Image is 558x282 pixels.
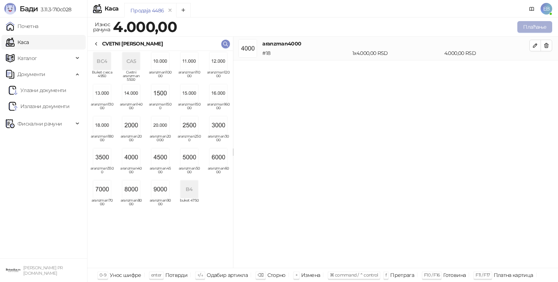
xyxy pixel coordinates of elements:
[330,272,378,278] span: ⌘ command / ⌃ control
[181,116,198,134] img: Slika
[151,180,169,198] img: Slika
[210,148,227,166] img: Slika
[541,3,552,15] span: EB
[149,167,172,178] span: aranzman4500
[262,40,529,48] h4: aranzman4000
[17,51,37,65] span: Каталог
[210,52,227,70] img: Slika
[122,116,140,134] img: Slika
[6,263,20,278] img: 64x64-companyLogo-0e2e8aaa-0bd2-431b-8613-6e3c65811325.png
[120,71,143,82] span: Cvetni aranzman 5500
[207,71,230,82] span: aranzman12000
[267,270,286,280] div: Сторно
[88,51,233,268] div: grid
[120,199,143,210] span: aranzman8000
[90,167,114,178] span: aranzman3500
[93,180,111,198] img: Slika
[149,135,172,146] span: aranzman20000
[494,270,533,280] div: Платна картица
[181,84,198,102] img: Slika
[151,272,162,278] span: enter
[176,3,191,17] button: Add tab
[93,116,111,134] img: Slika
[443,49,531,57] div: 4.000,00 RSD
[90,199,114,210] span: aranzman7000
[210,84,227,102] img: Slika
[105,6,118,12] div: Каса
[9,83,66,98] a: Ulazni dokumentiУлазни документи
[23,265,63,276] small: [PERSON_NAME] PR [DOMAIN_NAME]
[102,40,163,48] div: CVETNI [PERSON_NAME]
[151,52,169,70] img: Slika
[149,103,172,114] span: aranzman1500
[122,148,140,166] img: Slika
[385,272,387,278] span: f
[90,103,114,114] span: aranzman13000
[6,35,29,49] a: Каса
[178,199,201,210] span: buket 4750
[165,270,188,280] div: Потврди
[17,67,45,82] span: Документи
[443,270,466,280] div: Готовина
[526,3,538,15] a: Документација
[4,3,16,15] img: Logo
[258,272,263,278] span: ⌫
[178,103,201,114] span: aranzman15000
[207,270,248,280] div: Одабир артикла
[151,116,169,134] img: Slika
[100,272,106,278] span: 0-9
[207,103,230,114] span: aranzman16000
[120,103,143,114] span: aranzman14000
[181,52,198,70] img: Slika
[9,99,69,114] a: Излазни документи
[181,148,198,166] img: Slika
[151,148,169,166] img: Slika
[517,21,552,33] button: Плаћање
[20,4,38,13] span: Бади
[122,52,140,70] div: CA5
[207,167,230,178] span: aranzman6000
[178,71,201,82] span: aranzman11000
[390,270,414,280] div: Претрага
[295,272,298,278] span: +
[130,7,164,15] div: Продаја 4486
[178,167,201,178] span: aranzman5000
[351,49,443,57] div: 1 x 4.000,00 RSD
[92,20,112,34] div: Износ рачуна
[90,71,114,82] span: Buket cveca 4950
[90,135,114,146] span: aranzman18000
[93,148,111,166] img: Slika
[151,84,169,102] img: Slika
[122,84,140,102] img: Slika
[197,272,203,278] span: ↑/↓
[261,49,351,57] div: # 18
[113,18,177,36] strong: 4.000,00
[38,6,71,13] span: 3.11.3-710c028
[120,135,143,146] span: aranzman2000
[6,19,39,33] a: Почетна
[165,7,175,13] button: remove
[93,84,111,102] img: Slika
[149,71,172,82] span: aranzman10000
[476,272,490,278] span: F11 / F17
[17,116,62,131] span: Фискални рачуни
[207,135,230,146] span: aranzman3000
[122,180,140,198] img: Slika
[149,199,172,210] span: aranzman9000
[93,52,111,70] div: BC4
[424,272,440,278] span: F10 / F16
[178,135,201,146] span: aranzman2500
[181,180,198,198] div: B4
[301,270,320,280] div: Измена
[120,167,143,178] span: aranzman4000
[110,270,141,280] div: Унос шифре
[210,116,227,134] img: Slika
